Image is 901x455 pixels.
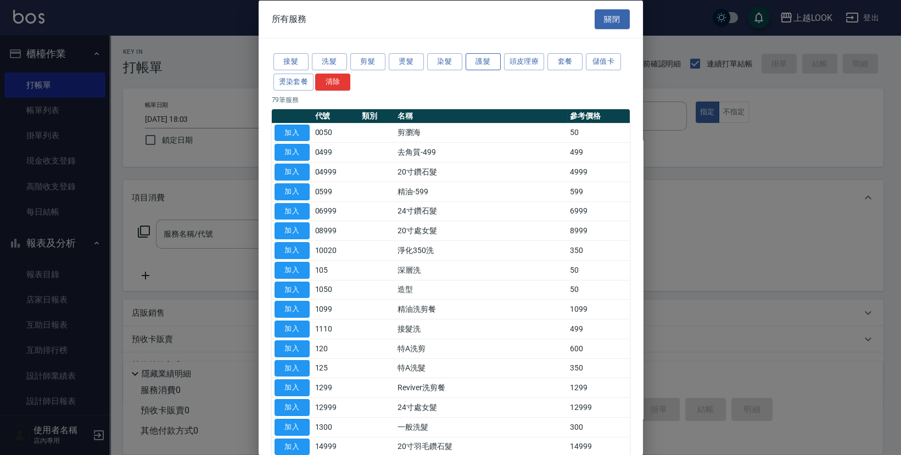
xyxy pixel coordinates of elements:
[275,418,310,435] button: 加入
[395,162,567,182] td: 20寸鑽石髮
[275,438,310,455] button: 加入
[395,109,567,123] th: 名稱
[275,359,310,377] button: 加入
[275,340,310,357] button: 加入
[567,182,629,201] td: 599
[273,53,309,70] button: 接髮
[359,109,395,123] th: 類別
[312,358,359,378] td: 125
[567,417,629,437] td: 300
[567,142,629,162] td: 499
[273,73,314,90] button: 燙染套餐
[312,221,359,240] td: 08999
[567,299,629,319] td: 1099
[312,182,359,201] td: 0599
[312,109,359,123] th: 代號
[312,142,359,162] td: 0499
[395,358,567,378] td: 特A洗髮
[312,417,359,437] td: 1300
[595,9,630,29] button: 關閉
[567,221,629,240] td: 8999
[312,339,359,358] td: 120
[586,53,621,70] button: 儲值卡
[272,94,630,104] p: 79 筆服務
[275,379,310,396] button: 加入
[567,109,629,123] th: 參考價格
[567,319,629,339] td: 499
[567,397,629,417] td: 12999
[272,13,307,24] span: 所有服務
[275,203,310,220] button: 加入
[567,123,629,143] td: 50
[312,201,359,221] td: 06999
[395,339,567,358] td: 特A洗剪
[504,53,545,70] button: 頭皮理療
[395,299,567,319] td: 精油洗剪餐
[395,417,567,437] td: 一般洗髮
[567,260,629,280] td: 50
[275,144,310,161] button: 加入
[275,321,310,338] button: 加入
[275,183,310,200] button: 加入
[395,260,567,280] td: 深層洗
[275,399,310,416] button: 加入
[395,280,567,300] td: 造型
[312,378,359,397] td: 1299
[275,261,310,278] button: 加入
[395,201,567,221] td: 24寸鑽石髮
[315,73,350,90] button: 清除
[547,53,583,70] button: 套餐
[312,240,359,260] td: 10020
[567,201,629,221] td: 6999
[395,378,567,397] td: Reviver洗剪餐
[312,53,347,70] button: 洗髮
[275,281,310,298] button: 加入
[312,299,359,319] td: 1099
[567,240,629,260] td: 350
[389,53,424,70] button: 燙髮
[395,240,567,260] td: 淨化350洗
[350,53,385,70] button: 剪髮
[395,221,567,240] td: 20寸處女髮
[395,182,567,201] td: 精油-599
[275,242,310,259] button: 加入
[312,162,359,182] td: 04999
[312,397,359,417] td: 12999
[275,164,310,181] button: 加入
[312,123,359,143] td: 0050
[395,319,567,339] td: 接髮洗
[275,222,310,239] button: 加入
[427,53,462,70] button: 染髮
[567,339,629,358] td: 600
[395,123,567,143] td: 剪瀏海
[312,260,359,280] td: 105
[312,319,359,339] td: 1110
[275,124,310,141] button: 加入
[466,53,501,70] button: 護髮
[567,280,629,300] td: 50
[395,397,567,417] td: 24寸處女髮
[312,280,359,300] td: 1050
[275,301,310,318] button: 加入
[567,358,629,378] td: 350
[567,378,629,397] td: 1299
[567,162,629,182] td: 4999
[395,142,567,162] td: 去角質-499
